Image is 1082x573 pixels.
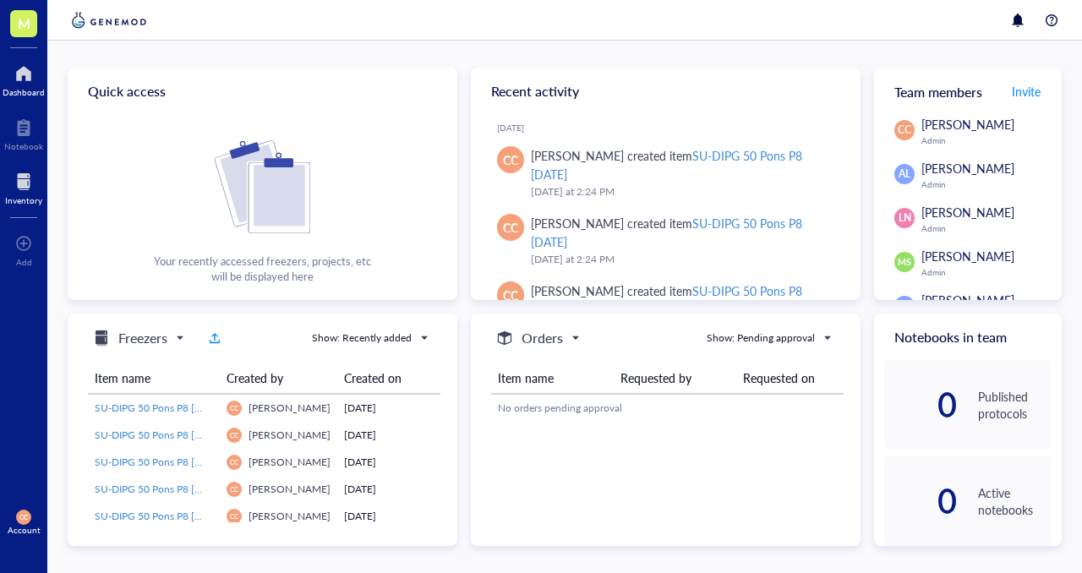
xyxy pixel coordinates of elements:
span: CC [503,150,518,169]
span: CC [19,513,29,521]
div: [DATE] [497,123,847,133]
span: [PERSON_NAME] [249,509,331,523]
span: SU-DIPG 50 Pons P8 [DATE] [95,509,223,523]
span: M [18,13,30,34]
h5: Freezers [118,328,167,348]
div: Quick access [68,68,457,115]
img: Cf+DiIyRRx+BTSbnYhsZzE9to3+AfuhVxcka4spAAAAAElFTkSuQmCC [215,140,310,233]
div: Admin [921,267,1052,277]
span: [PERSON_NAME] Shared [921,292,1054,308]
h5: Orders [522,328,563,348]
div: [DATE] at 2:24 PM [531,183,833,200]
th: Item name [88,363,220,394]
div: Active notebooks [978,484,1052,518]
div: [PERSON_NAME] created item [531,146,833,183]
span: CC [230,485,239,493]
a: SU-DIPG 50 Pons P8 [DATE] [95,509,213,524]
div: Your recently accessed freezers, projects, etc will be displayed here [154,254,371,284]
a: SU-DIPG 50 Pons P8 [DATE] [95,428,213,443]
a: SU-DIPG 50 Pons P8 [DATE] [95,455,213,470]
a: CC[PERSON_NAME] created itemSU-DIPG 50 Pons P8 [DATE][DATE] at 2:24 PM [484,139,847,207]
div: 0 [884,488,958,515]
th: Item name [491,363,614,394]
span: AL [899,166,910,182]
div: Team members [874,68,1062,115]
th: Created on [337,363,440,394]
button: Invite [1011,78,1041,105]
th: Requested on [736,363,844,394]
div: [PERSON_NAME] created item [531,214,833,251]
span: [PERSON_NAME] [249,482,331,496]
div: No orders pending approval [498,401,837,416]
div: Recent activity [471,68,861,115]
a: SU-DIPG 50 Pons P8 [DATE] [95,482,213,497]
div: [DATE] [344,401,434,416]
div: Inventory [5,195,42,205]
span: SU-DIPG 50 Pons P8 [DATE] [95,401,223,415]
span: [PERSON_NAME] [921,248,1014,265]
th: Requested by [614,363,736,394]
span: CC [230,458,239,466]
a: Inventory [5,168,42,205]
span: MS [898,255,911,269]
span: [PERSON_NAME] [921,204,1014,221]
span: CC [503,218,518,237]
th: Created by [220,363,337,394]
div: Admin [921,179,1052,189]
div: Notebook [4,141,43,151]
span: PS [899,298,910,314]
span: CC [230,512,239,520]
span: SU-DIPG 50 Pons P8 [DATE] [95,482,223,496]
span: SU-DIPG 50 Pons P8 [DATE] [95,455,223,469]
div: 0 [884,391,958,418]
a: SU-DIPG 50 Pons P8 [DATE] [95,401,213,416]
div: [DATE] [344,428,434,443]
span: Invite [1012,83,1041,100]
span: [PERSON_NAME] [921,160,1014,177]
div: [DATE] at 2:24 PM [531,251,833,268]
img: genemod-logo [68,10,150,30]
a: Notebook [4,114,43,151]
div: Account [8,525,41,535]
span: SU-DIPG 50 Pons P8 [DATE] [95,428,223,442]
span: CC [898,123,911,138]
div: Add [16,257,32,267]
a: Dashboard [3,60,45,97]
span: CC [230,404,239,412]
a: CC[PERSON_NAME] created itemSU-DIPG 50 Pons P8 [DATE][DATE] at 2:24 PM [484,207,847,275]
div: [DATE] [344,509,434,524]
div: Notebooks in team [874,314,1062,360]
div: Show: Pending approval [707,330,815,346]
div: Published protocols [978,388,1052,422]
div: [DATE] [344,455,434,470]
div: Admin [921,223,1052,233]
div: [DATE] [344,482,434,497]
div: Show: Recently added [312,330,412,346]
span: [PERSON_NAME] [249,428,331,442]
span: [PERSON_NAME] [249,455,331,469]
span: [PERSON_NAME] [921,116,1014,133]
span: LN [899,210,911,226]
div: Dashboard [3,87,45,97]
div: Admin [921,135,1052,145]
span: CC [230,431,239,439]
span: [PERSON_NAME] [249,401,331,415]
